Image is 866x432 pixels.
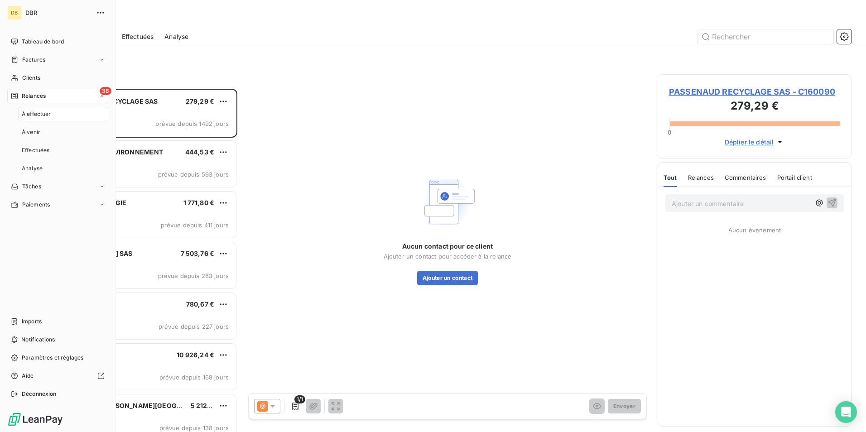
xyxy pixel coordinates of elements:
span: Aucun évènement [728,226,781,234]
span: Analyse [164,32,188,41]
span: prévue depuis 227 jours [159,323,229,330]
span: Portail client [777,174,812,181]
span: prévue depuis 593 jours [158,171,229,178]
span: 38 [100,87,111,95]
span: Aucun contact pour ce client [402,242,493,251]
span: Ajouter un contact pour accéder à la relance [384,253,512,260]
span: 0 [668,129,671,136]
span: Relances [688,174,714,181]
button: Envoyer [608,399,641,413]
span: Relances [22,92,46,100]
input: Rechercher [698,29,833,44]
span: prévue depuis 411 jours [161,221,229,229]
span: 780,67 € [186,300,214,308]
img: Logo LeanPay [7,412,63,427]
span: Clients [22,74,40,82]
span: 7 503,76 € [181,250,215,257]
span: Analyse [22,164,43,173]
span: 1 771,80 € [183,199,215,206]
span: À venir [22,128,40,136]
button: Ajouter un contact [417,271,478,285]
span: Paiements [22,201,50,209]
span: Tâches [22,182,41,191]
span: Déplier le détail [725,137,774,147]
span: 1/1 [294,395,305,403]
span: prévue depuis 1492 jours [155,120,229,127]
span: COMMUNE [PERSON_NAME][GEOGRAPHIC_DATA] [64,402,222,409]
span: Tableau de bord [22,38,64,46]
div: Open Intercom Messenger [835,401,857,423]
span: 444,53 € [185,148,214,156]
div: DB [7,5,22,20]
span: Effectuées [122,32,154,41]
span: Factures [22,56,45,64]
a: Aide [7,369,108,383]
span: DBR [25,9,91,16]
span: Notifications [21,336,55,344]
span: Paramètres et réglages [22,354,83,362]
span: Commentaires [725,174,766,181]
h3: 279,29 € [669,98,840,116]
span: PASSENAUD RECYCLAGE SAS - C160090 [669,86,840,98]
span: À effectuer [22,110,51,118]
span: prévue depuis 283 jours [158,272,229,279]
button: Déplier le détail [722,137,788,147]
span: 279,29 € [186,97,214,105]
div: grid [43,89,237,432]
span: Imports [22,317,42,326]
span: 5 212,19 € [191,402,222,409]
span: Déconnexion [22,390,57,398]
img: Empty state [419,173,476,231]
span: Effectuées [22,146,50,154]
span: prévue depuis 138 jours [159,424,229,432]
span: Tout [664,174,677,181]
span: Aide [22,372,34,380]
span: prévue depuis 168 jours [159,374,229,381]
span: 10 926,24 € [177,351,214,359]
